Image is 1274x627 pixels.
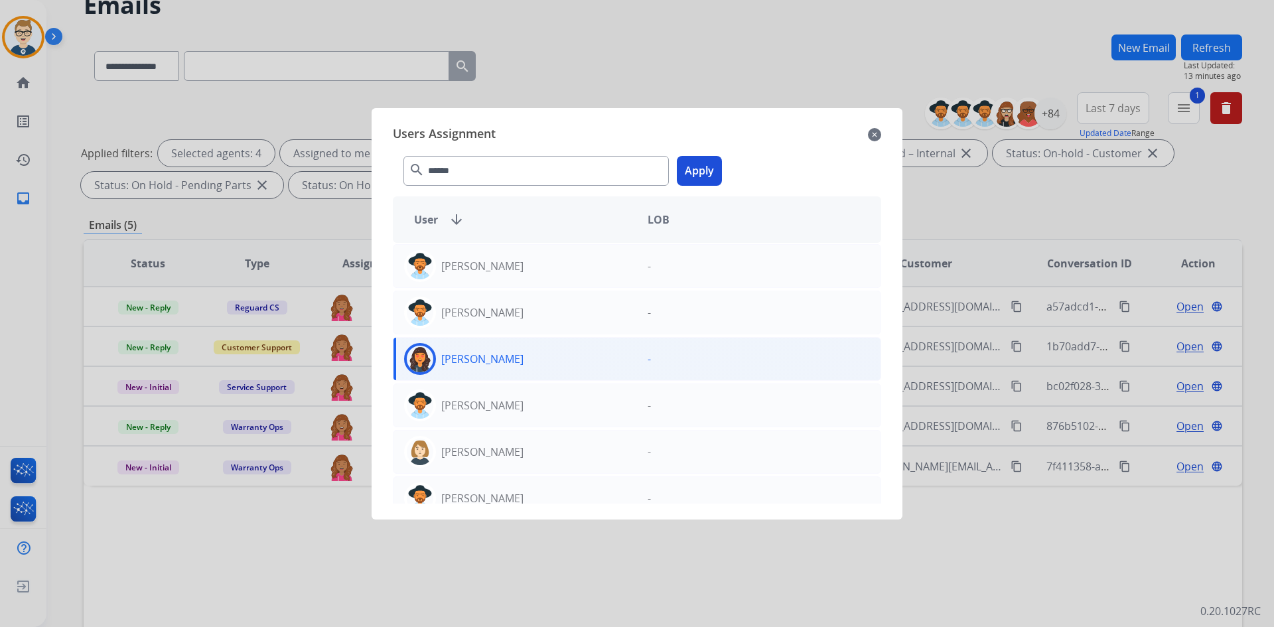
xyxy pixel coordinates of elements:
[441,258,524,274] p: [PERSON_NAME]
[648,258,651,274] p: -
[648,305,651,320] p: -
[648,397,651,413] p: -
[441,490,524,506] p: [PERSON_NAME]
[409,162,425,178] mat-icon: search
[677,156,722,186] button: Apply
[648,351,651,367] p: -
[441,397,524,413] p: [PERSON_NAME]
[449,212,464,228] mat-icon: arrow_downward
[648,490,651,506] p: -
[868,127,881,143] mat-icon: close
[648,212,670,228] span: LOB
[648,444,651,460] p: -
[441,305,524,320] p: [PERSON_NAME]
[441,444,524,460] p: [PERSON_NAME]
[393,124,496,145] span: Users Assignment
[403,212,637,228] div: User
[441,351,524,367] p: [PERSON_NAME]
